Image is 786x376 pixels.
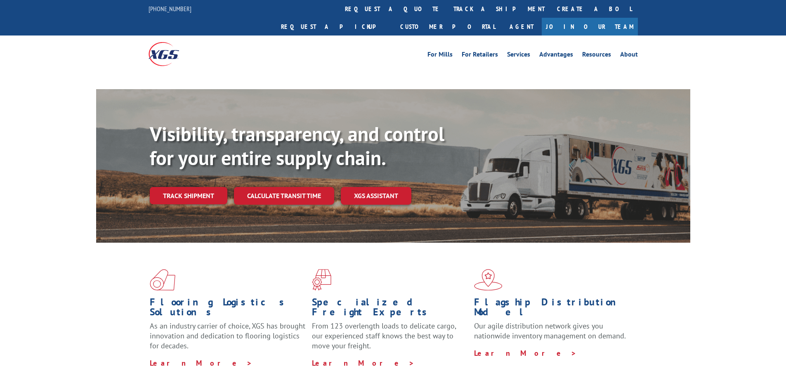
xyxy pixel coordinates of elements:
[150,121,444,170] b: Visibility, transparency, and control for your entire supply chain.
[474,297,630,321] h1: Flagship Distribution Model
[501,18,542,35] a: Agent
[149,5,191,13] a: [PHONE_NUMBER]
[312,358,415,368] a: Learn More >
[234,187,334,205] a: Calculate transit time
[312,297,468,321] h1: Specialized Freight Experts
[462,51,498,60] a: For Retailers
[150,297,306,321] h1: Flooring Logistics Solutions
[150,358,253,368] a: Learn More >
[427,51,453,60] a: For Mills
[474,269,503,291] img: xgs-icon-flagship-distribution-model-red
[620,51,638,60] a: About
[341,187,411,205] a: XGS ASSISTANT
[150,187,227,204] a: Track shipment
[312,321,468,358] p: From 123 overlength loads to delicate cargo, our experienced staff knows the best way to move you...
[312,269,331,291] img: xgs-icon-focused-on-flooring-red
[474,321,626,341] span: Our agile distribution network gives you nationwide inventory management on demand.
[394,18,501,35] a: Customer Portal
[507,51,530,60] a: Services
[150,269,175,291] img: xgs-icon-total-supply-chain-intelligence-red
[539,51,573,60] a: Advantages
[275,18,394,35] a: Request a pickup
[150,321,305,350] span: As an industry carrier of choice, XGS has brought innovation and dedication to flooring logistics...
[474,348,577,358] a: Learn More >
[582,51,611,60] a: Resources
[542,18,638,35] a: Join Our Team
